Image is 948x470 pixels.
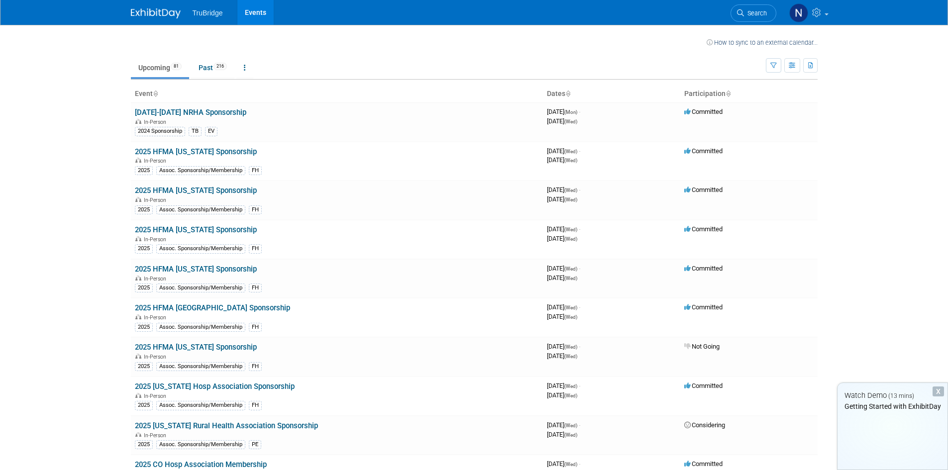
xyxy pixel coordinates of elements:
span: (Wed) [564,276,577,281]
span: [DATE] [547,225,580,233]
span: (Wed) [564,354,577,359]
img: In-Person Event [135,119,141,124]
div: Assoc. Sponsorship/Membership [156,440,245,449]
img: In-Person Event [135,236,141,241]
div: Assoc. Sponsorship/Membership [156,323,245,332]
span: In-Person [144,119,169,125]
img: NyEela Harney [789,3,808,22]
span: [DATE] [547,421,580,429]
th: Dates [543,86,680,102]
span: (Wed) [564,188,577,193]
span: (13 mins) [888,392,914,399]
img: In-Person Event [135,158,141,163]
span: [DATE] [547,460,580,468]
div: FH [249,362,262,371]
a: Search [731,4,776,22]
a: 2025 HFMA [US_STATE] Sponsorship [135,343,257,352]
span: In-Person [144,314,169,321]
span: Committed [684,303,723,311]
div: FH [249,283,262,292]
span: In-Person [144,276,169,282]
img: In-Person Event [135,393,141,398]
span: - [579,147,580,155]
span: Search [744,9,767,17]
span: [DATE] [547,382,580,389]
span: [DATE] [547,352,577,360]
div: FH [249,166,262,175]
span: In-Person [144,432,169,439]
div: 2025 [135,283,153,292]
span: (Wed) [564,158,577,163]
span: - [579,303,580,311]
span: [DATE] [547,195,577,203]
span: (Wed) [564,462,577,467]
span: (Wed) [564,314,577,320]
a: Sort by Event Name [153,90,158,97]
span: [DATE] [547,108,580,115]
span: (Wed) [564,236,577,242]
div: 2025 [135,205,153,214]
div: Assoc. Sponsorship/Membership [156,401,245,410]
a: 2025 HFMA [US_STATE] Sponsorship [135,186,257,195]
div: PE [249,440,261,449]
a: [DATE]-[DATE] NRHA Sponsorship [135,108,246,117]
span: Considering [684,421,725,429]
div: Watch Demo [838,390,948,401]
div: 2025 [135,440,153,449]
div: Getting Started with ExhibitDay [838,401,948,411]
a: Sort by Participation Type [726,90,731,97]
a: Past216 [191,58,234,77]
span: Committed [684,265,723,272]
img: In-Person Event [135,276,141,281]
span: (Wed) [564,149,577,154]
span: Not Going [684,343,720,350]
span: - [579,225,580,233]
span: In-Person [144,393,169,399]
a: 2025 HFMA [US_STATE] Sponsorship [135,225,257,234]
a: 2025 HFMA [US_STATE] Sponsorship [135,265,257,274]
span: - [579,421,580,429]
div: Assoc. Sponsorship/Membership [156,283,245,292]
span: (Wed) [564,432,577,438]
span: In-Person [144,236,169,243]
div: 2025 [135,244,153,253]
div: 2025 [135,166,153,175]
div: Assoc. Sponsorship/Membership [156,166,245,175]
span: In-Person [144,354,169,360]
span: [DATE] [547,186,580,193]
span: [DATE] [547,235,577,242]
span: [DATE] [547,313,577,320]
a: 2025 [US_STATE] Rural Health Association Sponsorship [135,421,318,430]
div: Dismiss [933,386,944,396]
img: ExhibitDay [131,8,181,18]
div: 2024 Sponsorship [135,127,185,136]
th: Event [131,86,543,102]
img: In-Person Event [135,432,141,437]
span: 81 [171,63,182,70]
span: 216 [213,63,227,70]
a: 2025 HFMA [GEOGRAPHIC_DATA] Sponsorship [135,303,290,312]
span: (Wed) [564,344,577,350]
div: Assoc. Sponsorship/Membership [156,362,245,371]
th: Participation [680,86,818,102]
img: In-Person Event [135,354,141,359]
span: Committed [684,186,723,193]
span: [DATE] [547,156,577,164]
div: EV [205,127,217,136]
div: 2025 [135,323,153,332]
div: Assoc. Sponsorship/Membership [156,244,245,253]
span: - [579,108,580,115]
div: FH [249,401,262,410]
span: - [579,382,580,389]
span: [DATE] [547,303,580,311]
span: (Wed) [564,119,577,124]
a: 2025 HFMA [US_STATE] Sponsorship [135,147,257,156]
span: - [579,460,580,468]
span: TruBridge [193,9,223,17]
div: FH [249,244,262,253]
span: Committed [684,225,723,233]
span: (Wed) [564,227,577,232]
span: (Wed) [564,266,577,272]
img: In-Person Event [135,314,141,319]
span: (Wed) [564,197,577,202]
